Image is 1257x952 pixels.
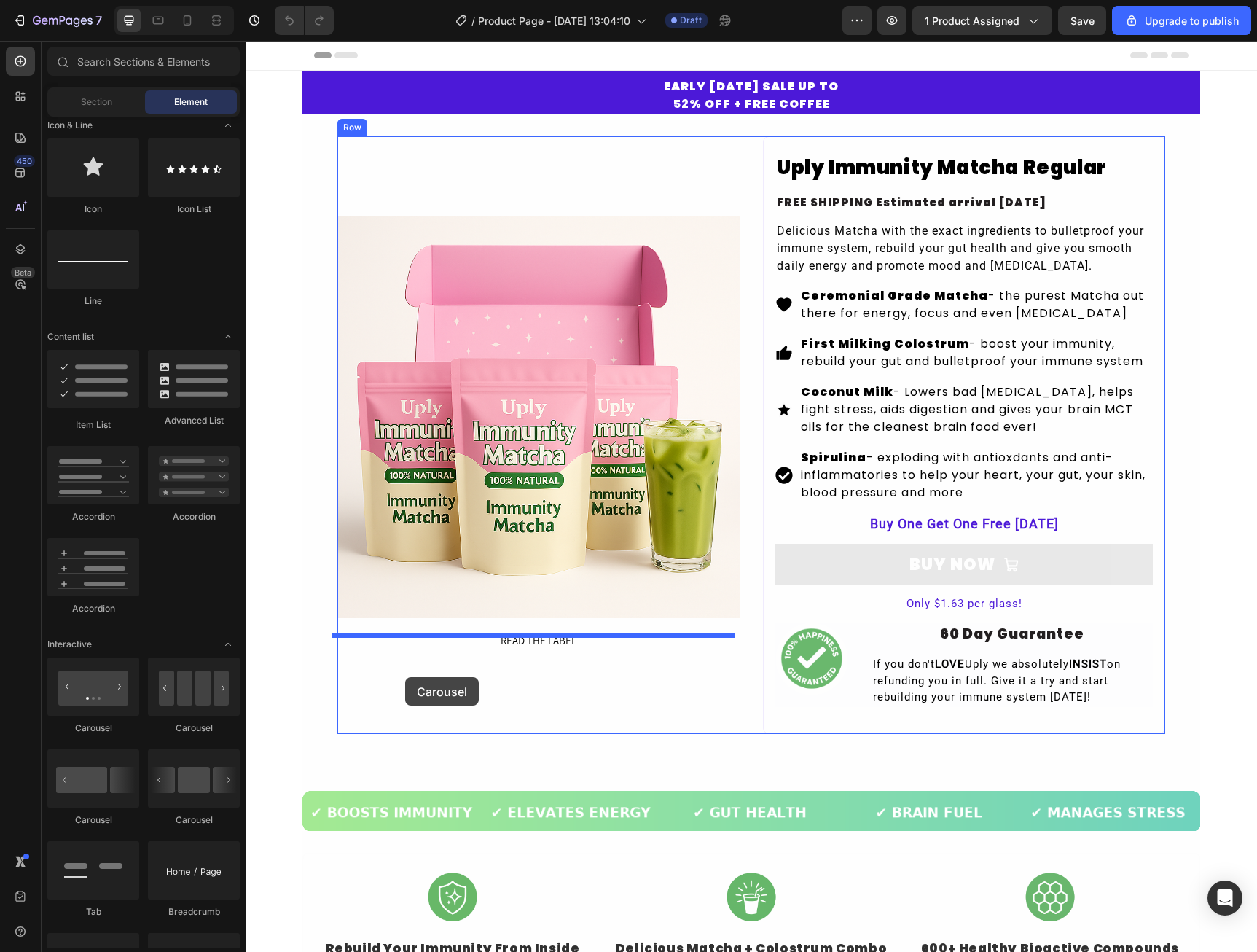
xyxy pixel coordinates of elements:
span: Product Page - [DATE] 13:04:10 [478,13,630,28]
button: 1 product assigned [912,6,1052,35]
input: Search Sections & Elements [47,47,240,76]
div: Carousel [47,722,139,735]
span: Interactive [47,638,92,651]
div: Undo/Redo [275,6,334,35]
div: Accordion [47,510,139,523]
iframe: Design area [246,41,1257,952]
p: 7 [95,12,102,29]
span: Save [1070,15,1095,27]
span: Toggle open [216,633,240,656]
div: Beta [11,267,35,278]
span: Icon & Line [47,119,93,132]
div: Open Intercom Messenger [1207,881,1242,916]
div: Advanced List [148,414,240,427]
div: Carousel [148,722,240,735]
span: Element [174,95,208,109]
div: Accordion [47,602,139,615]
div: Tab [47,905,139,918]
div: 450 [14,155,35,167]
div: Icon List [148,203,240,216]
div: Accordion [148,510,240,523]
div: Carousel [47,814,139,827]
button: 7 [6,6,109,35]
span: Section [81,95,112,109]
div: Line [47,294,139,308]
span: Draft [680,14,702,27]
div: Carousel [148,814,240,827]
div: Upgrade to publish [1124,13,1239,28]
span: Toggle open [216,114,240,137]
span: / [471,13,475,28]
div: Icon [47,203,139,216]
div: Breadcrumb [148,905,240,918]
span: Content list [47,330,94,343]
button: Upgrade to publish [1112,6,1251,35]
span: 1 product assigned [925,13,1019,28]
button: Save [1058,6,1106,35]
div: Item List [47,418,139,432]
span: Toggle open [216,325,240,348]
